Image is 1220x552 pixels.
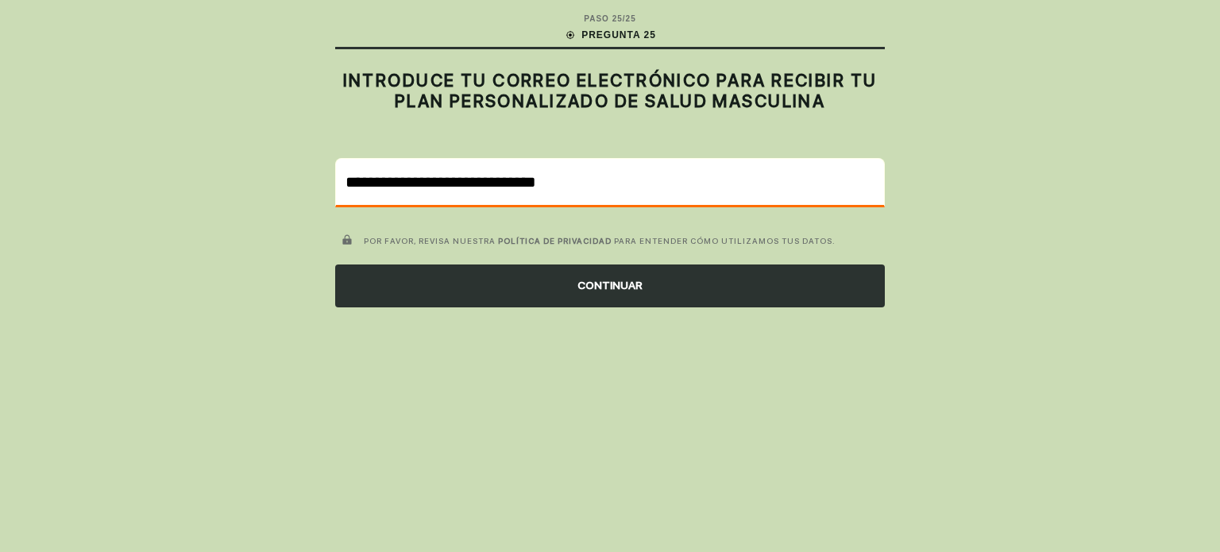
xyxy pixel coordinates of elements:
[584,13,635,25] div: PASO 25 / 25
[498,236,612,245] a: POLÍTICA DE PRIVACIDAD
[335,264,885,307] div: CONTINUAR
[335,70,885,112] h2: INTRODUCE TU CORREO ELECTRÓNICO PARA RECIBIR TU PLAN PERSONALIZADO DE SALUD MASCULINA
[564,28,656,42] div: PREGUNTA 25
[364,236,836,245] span: POR FAVOR, REVISA NUESTRA PARA ENTENDER CÓMO UTILIZAMOS TUS DATOS.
